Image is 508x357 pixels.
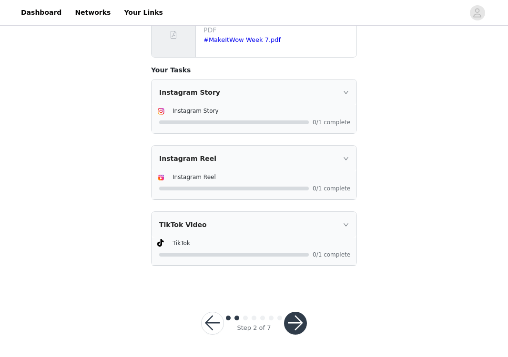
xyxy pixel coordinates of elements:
img: Instagram Icon [157,108,165,115]
div: icon: rightTikTok Video [152,212,356,238]
a: #MakeItWow Week 7.pdf [203,36,281,43]
div: icon: rightInstagram Story [152,79,356,105]
a: Networks [69,2,116,23]
h4: Your Tasks [151,65,357,75]
i: icon: right [343,89,349,95]
p: PDF [203,25,353,35]
i: icon: right [343,156,349,161]
img: Instagram Reels Icon [157,174,165,181]
div: icon: rightInstagram Reel [152,146,356,171]
div: avatar [473,5,482,20]
span: 0/1 complete [313,186,351,191]
a: Dashboard [15,2,67,23]
span: Instagram Reel [173,174,216,180]
a: Your Links [118,2,169,23]
span: Instagram Story [173,108,219,114]
span: 0/1 complete [313,252,351,258]
div: Step 2 of 7 [237,323,271,333]
span: 0/1 complete [313,119,351,125]
i: icon: right [343,222,349,228]
span: TikTok [173,240,190,247]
